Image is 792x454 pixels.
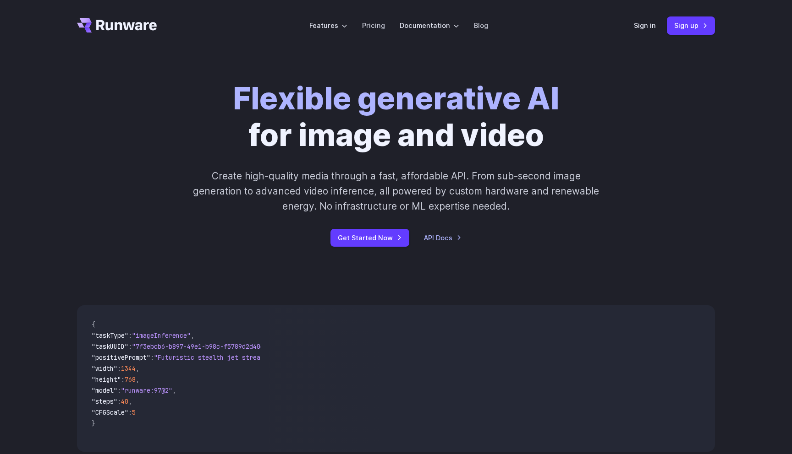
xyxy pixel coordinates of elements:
[154,353,488,362] span: "Futuristic stealth jet streaking through a neon-lit cityscape with glowing purple exhaust"
[233,81,559,154] h1: for image and video
[128,408,132,416] span: :
[121,375,125,384] span: :
[362,20,385,31] a: Pricing
[474,20,488,31] a: Blog
[92,342,128,351] span: "taskUUID"
[117,397,121,405] span: :
[233,80,559,117] strong: Flexible generative AI
[92,419,95,427] span: }
[400,20,459,31] label: Documentation
[191,331,194,340] span: ,
[92,320,95,329] span: {
[132,331,191,340] span: "imageInference"
[125,375,136,384] span: 768
[150,353,154,362] span: :
[667,16,715,34] a: Sign up
[117,364,121,373] span: :
[92,397,117,405] span: "steps"
[192,168,600,214] p: Create high-quality media through a fast, affordable API. From sub-second image generation to adv...
[128,342,132,351] span: :
[136,375,139,384] span: ,
[634,20,656,31] a: Sign in
[92,408,128,416] span: "CFGScale"
[92,386,117,395] span: "model"
[121,386,172,395] span: "runware:97@2"
[121,364,136,373] span: 1344
[172,386,176,395] span: ,
[92,364,117,373] span: "width"
[128,397,132,405] span: ,
[92,353,150,362] span: "positivePrompt"
[424,232,462,243] a: API Docs
[121,397,128,405] span: 40
[330,229,409,247] a: Get Started Now
[132,408,136,416] span: 5
[128,331,132,340] span: :
[117,386,121,395] span: :
[132,342,271,351] span: "7f3ebcb6-b897-49e1-b98c-f5789d2d40d7"
[77,18,157,32] a: Go to /
[136,364,139,373] span: ,
[92,331,128,340] span: "taskType"
[92,375,121,384] span: "height"
[309,20,347,31] label: Features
